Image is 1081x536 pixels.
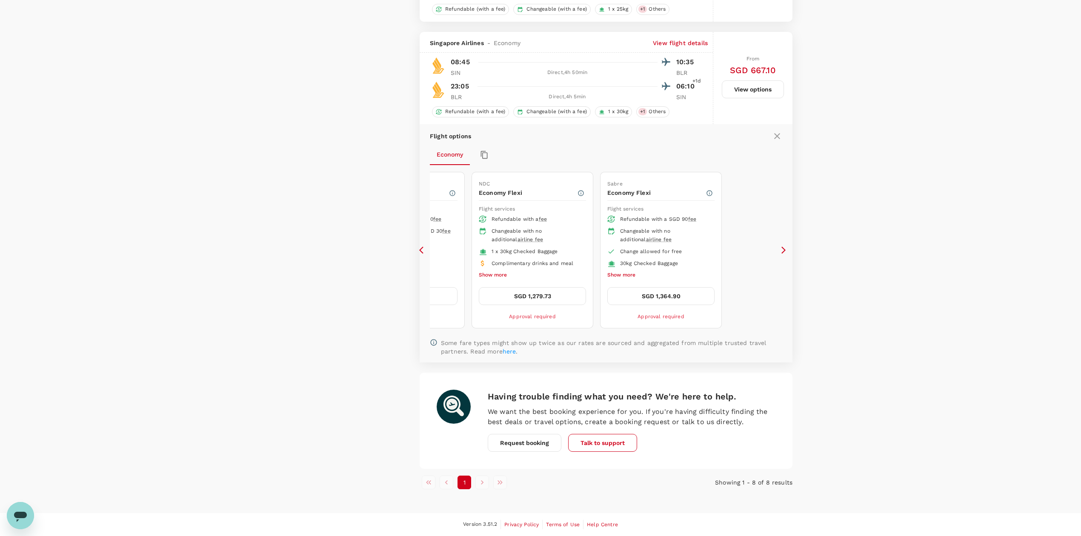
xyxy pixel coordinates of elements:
span: 1 x 30kg Checked Baggage [492,248,558,254]
a: Privacy Policy [504,520,539,529]
span: fee [539,216,547,222]
div: Changeable (with a fee) [513,4,590,15]
span: Others [645,108,669,115]
span: Others [645,6,669,13]
span: Approval required [638,314,684,319]
div: Changeable with no additional [492,227,579,244]
div: +1Others [636,106,669,117]
span: Changeable (with a fee) [523,108,590,115]
p: Flight options [430,132,471,140]
div: Refundable with a [492,215,579,224]
div: Direct , 4h 50min [477,68,658,77]
span: Privacy Policy [504,522,539,527]
button: Talk to support [568,434,637,452]
img: SQ [430,57,447,74]
span: fee [433,216,441,222]
span: Flight services [479,206,515,212]
div: 1 x 25kg [595,4,632,15]
h6: Having trouble finding what you need? We're here to help. [488,390,775,403]
button: Show more [607,270,635,281]
p: Showing 1 - 8 of 8 results [668,478,792,487]
div: 1 x 30kg [595,106,632,117]
button: View options [722,80,784,98]
span: From [746,56,760,62]
img: SQ [430,81,447,98]
span: 30kg Checked Baggage [620,260,678,266]
span: +1d [692,77,701,86]
span: Flight services [607,206,643,212]
div: Refundable (with a fee) [432,4,509,15]
p: We want the best booking experience for you. If you're having difficulty finding the best deals o... [488,407,775,427]
p: 08:45 [451,57,470,67]
span: NDC [479,181,490,187]
div: Changeable with no additional [620,227,708,244]
button: page 1 [458,476,471,489]
span: airline fee [646,237,672,242]
button: Economy [430,145,470,165]
p: 23:05 [451,81,469,91]
button: SGD 1,279.73 [479,287,586,305]
span: Terms of Use [546,522,580,527]
nav: pagination navigation [420,476,668,489]
div: Refundable (with a fee) [432,106,509,117]
div: Changeable (with a fee) [513,106,590,117]
p: Economy Flexi [479,188,577,197]
a: Terms of Use [546,520,580,529]
p: BLR [676,68,698,77]
div: +1Others [636,4,669,15]
div: Direct , 4h 5min [477,93,658,101]
span: Changeable (with a fee) [523,6,590,13]
button: Show more [479,270,507,281]
span: fee [688,216,696,222]
span: Help Centre [587,522,618,527]
p: 06:10 [676,81,698,91]
span: Singapore Airlines [430,39,484,47]
p: SIN [676,93,698,101]
span: Sabre [607,181,623,187]
p: SIN [451,68,472,77]
h6: SGD 667.10 [730,63,776,77]
span: Approval required [509,314,556,319]
div: Refundable with a SGD 90 [620,215,708,224]
span: Change allowed for free [620,248,682,254]
p: View flight details [653,39,708,47]
span: Complimentary drinks and meal [492,260,573,266]
button: SGD 1,364.90 [607,287,715,305]
span: 1 x 25kg [605,6,632,13]
span: + 1 [638,108,647,115]
span: Refundable (with a fee) [442,108,509,115]
button: Request booking [488,434,561,452]
span: fee [442,228,450,234]
p: 10:35 [676,57,698,67]
p: BLR [451,93,472,101]
span: Economy [494,39,520,47]
iframe: Button to launch messaging window [7,502,34,529]
p: Some fare types might show up twice as our rates are sourced and aggregated from multiple trusted... [441,339,782,356]
p: Economy Flexi [607,188,706,197]
span: Refundable (with a fee) [442,6,509,13]
span: airline fee [518,237,543,242]
span: - [484,39,494,47]
a: Help Centre [587,520,618,529]
a: here [503,348,516,355]
span: + 1 [638,6,647,13]
span: Version 3.51.2 [463,520,497,529]
span: 1 x 30kg [605,108,632,115]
